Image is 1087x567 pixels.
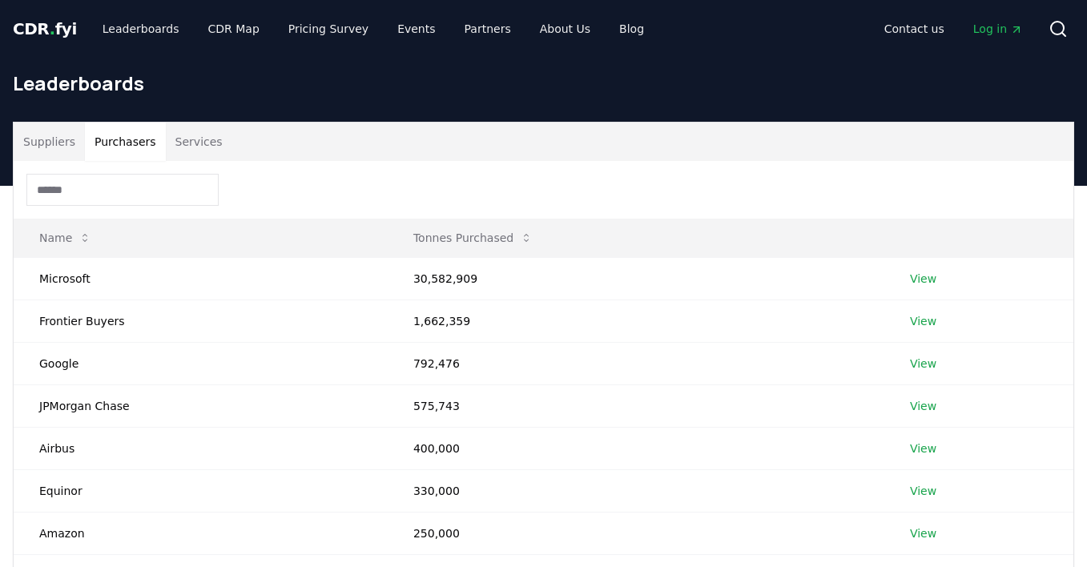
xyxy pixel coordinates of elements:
[872,14,957,43] a: Contact us
[910,440,936,456] a: View
[14,123,85,161] button: Suppliers
[166,123,232,161] button: Services
[384,14,448,43] a: Events
[14,257,388,300] td: Microsoft
[960,14,1036,43] a: Log in
[276,14,381,43] a: Pricing Survey
[910,525,936,541] a: View
[910,398,936,414] a: View
[606,14,657,43] a: Blog
[452,14,524,43] a: Partners
[910,356,936,372] a: View
[13,19,77,38] span: CDR fyi
[527,14,603,43] a: About Us
[14,300,388,342] td: Frontier Buyers
[26,222,104,254] button: Name
[195,14,272,43] a: CDR Map
[388,427,884,469] td: 400,000
[13,70,1074,96] h1: Leaderboards
[14,384,388,427] td: JPMorgan Chase
[90,14,192,43] a: Leaderboards
[85,123,166,161] button: Purchasers
[14,342,388,384] td: Google
[388,342,884,384] td: 792,476
[388,384,884,427] td: 575,743
[50,19,55,38] span: .
[388,300,884,342] td: 1,662,359
[910,271,936,287] a: View
[973,21,1023,37] span: Log in
[388,512,884,554] td: 250,000
[388,469,884,512] td: 330,000
[910,483,936,499] a: View
[13,18,77,40] a: CDR.fyi
[388,257,884,300] td: 30,582,909
[14,469,388,512] td: Equinor
[401,222,546,254] button: Tonnes Purchased
[14,427,388,469] td: Airbus
[90,14,657,43] nav: Main
[14,512,388,554] td: Amazon
[872,14,1036,43] nav: Main
[910,313,936,329] a: View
